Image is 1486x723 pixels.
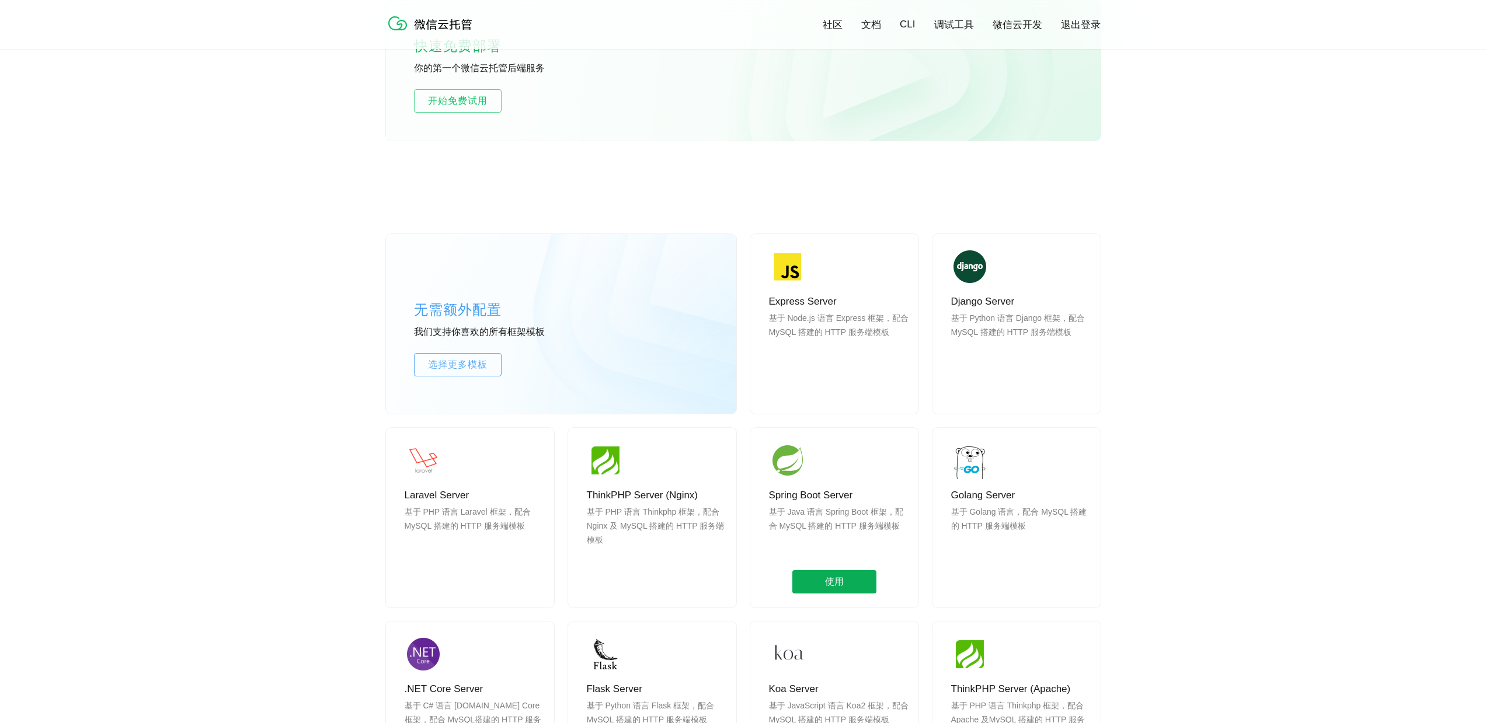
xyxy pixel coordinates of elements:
p: 无需额外配置 [414,298,589,322]
p: ThinkPHP Server (Nginx) [587,488,727,502]
p: Express Server [769,295,909,309]
p: Laravel Server [405,488,545,502]
a: 微信云开发 [993,18,1042,32]
img: 微信云托管 [386,12,479,35]
p: Koa Server [769,682,909,696]
a: 文档 [861,18,881,32]
p: Golang Server [951,488,1091,502]
p: 基于 Golang 语言，配合 MySQL 搭建的 HTTP 服务端模板 [951,505,1091,561]
span: 开始免费试用 [415,94,501,108]
p: .NET Core Server [405,682,545,696]
p: 我们支持你喜欢的所有框架模板 [414,326,589,339]
p: 基于 Java 语言 Spring Boot 框架，配合 MySQL 搭建的 HTTP 服务端模板 [769,505,909,561]
span: 选择更多模板 [415,358,501,372]
p: 基于 Python 语言 Django 框架，配合 MySQL 搭建的 HTTP 服务端模板 [951,311,1091,367]
p: Spring Boot Server [769,488,909,502]
p: Django Server [951,295,1091,309]
p: 基于 PHP 语言 Laravel 框架，配合 MySQL 搭建的 HTTP 服务端模板 [405,505,545,561]
p: 基于 Node.js 语言 Express 框架，配合 MySQL 搭建的 HTTP 服务端模板 [769,311,909,367]
p: 基于 PHP 语言 Thinkphp 框架，配合 Nginx 及 MySQL 搭建的 HTTP 服务端模板 [587,505,727,561]
a: 微信云托管 [386,27,479,37]
a: 调试工具 [934,18,974,32]
span: 使用 [792,570,876,593]
a: 社区 [823,18,843,32]
p: 你的第一个微信云托管后端服务 [414,62,589,75]
a: CLI [900,19,915,30]
p: ThinkPHP Server (Apache) [951,682,1091,696]
p: Flask Server [587,682,727,696]
a: 退出登录 [1061,18,1101,32]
